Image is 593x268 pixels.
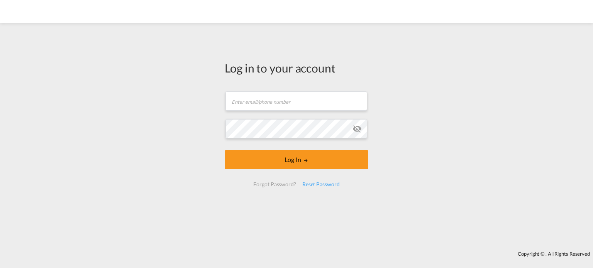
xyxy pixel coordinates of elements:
button: LOGIN [225,150,368,169]
div: Reset Password [299,177,343,191]
div: Log in to your account [225,60,368,76]
div: Forgot Password? [250,177,299,191]
md-icon: icon-eye-off [352,124,362,133]
input: Enter email/phone number [225,91,367,111]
